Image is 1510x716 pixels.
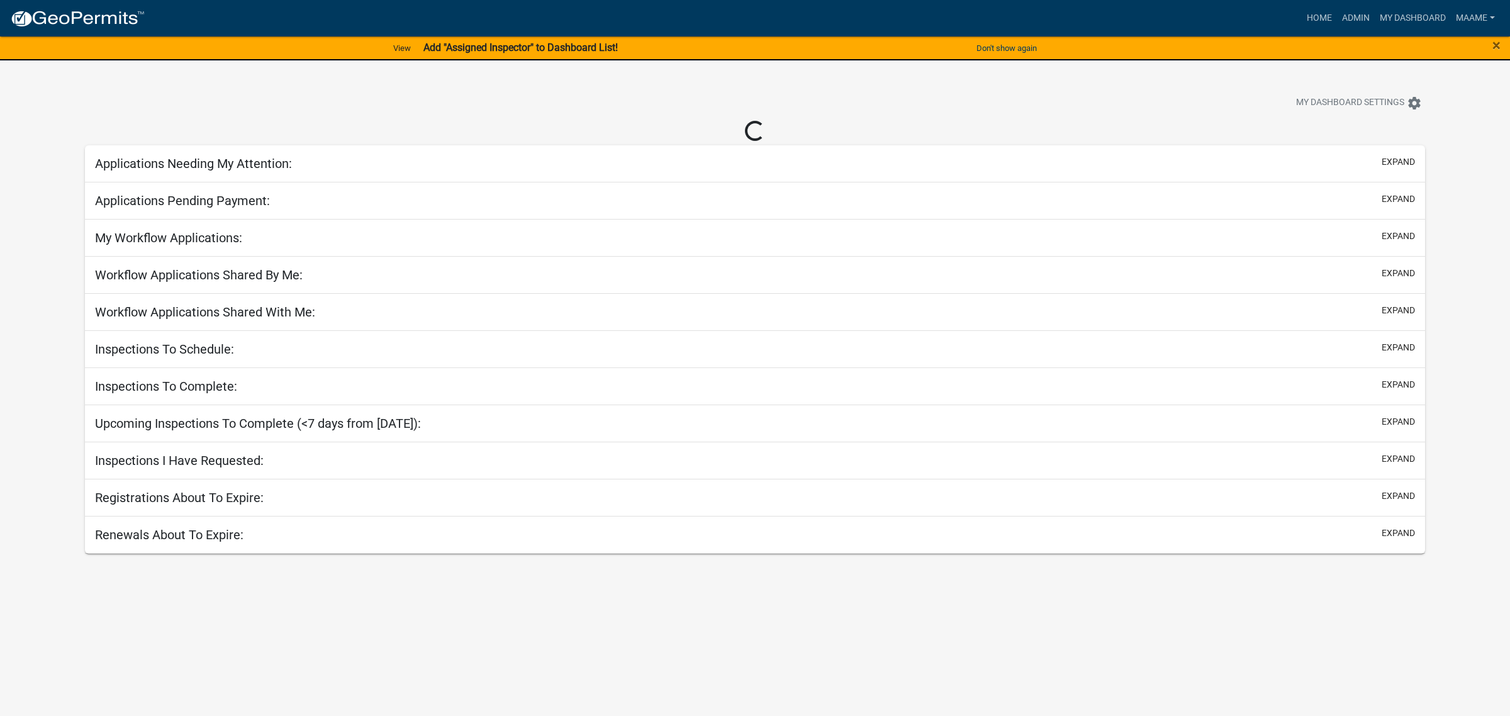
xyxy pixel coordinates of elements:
h5: Registrations About To Expire: [95,490,264,505]
span: × [1492,36,1501,54]
button: expand [1382,527,1415,540]
a: Maame [1451,6,1500,30]
button: expand [1382,341,1415,354]
strong: Add "Assigned Inspector" to Dashboard List! [423,42,618,53]
button: expand [1382,489,1415,503]
button: expand [1382,452,1415,466]
h5: Upcoming Inspections To Complete (<7 days from [DATE]): [95,416,421,431]
i: settings [1407,96,1422,111]
button: expand [1382,378,1415,391]
button: Don't show again [971,38,1042,59]
button: expand [1382,155,1415,169]
h5: Inspections To Complete: [95,379,237,394]
button: expand [1382,230,1415,243]
h5: Inspections To Schedule: [95,342,234,357]
h5: Applications Needing My Attention: [95,156,292,171]
h5: Workflow Applications Shared With Me: [95,305,315,320]
a: My Dashboard [1375,6,1451,30]
button: expand [1382,193,1415,206]
h5: My Workflow Applications: [95,230,242,245]
button: Close [1492,38,1501,53]
button: expand [1382,415,1415,428]
span: My Dashboard Settings [1296,96,1404,111]
button: My Dashboard Settingssettings [1286,91,1432,115]
a: Home [1302,6,1337,30]
a: Admin [1337,6,1375,30]
h5: Applications Pending Payment: [95,193,270,208]
a: View [388,38,416,59]
h5: Workflow Applications Shared By Me: [95,267,303,282]
h5: Renewals About To Expire: [95,527,243,542]
button: expand [1382,304,1415,317]
h5: Inspections I Have Requested: [95,453,264,468]
button: expand [1382,267,1415,280]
